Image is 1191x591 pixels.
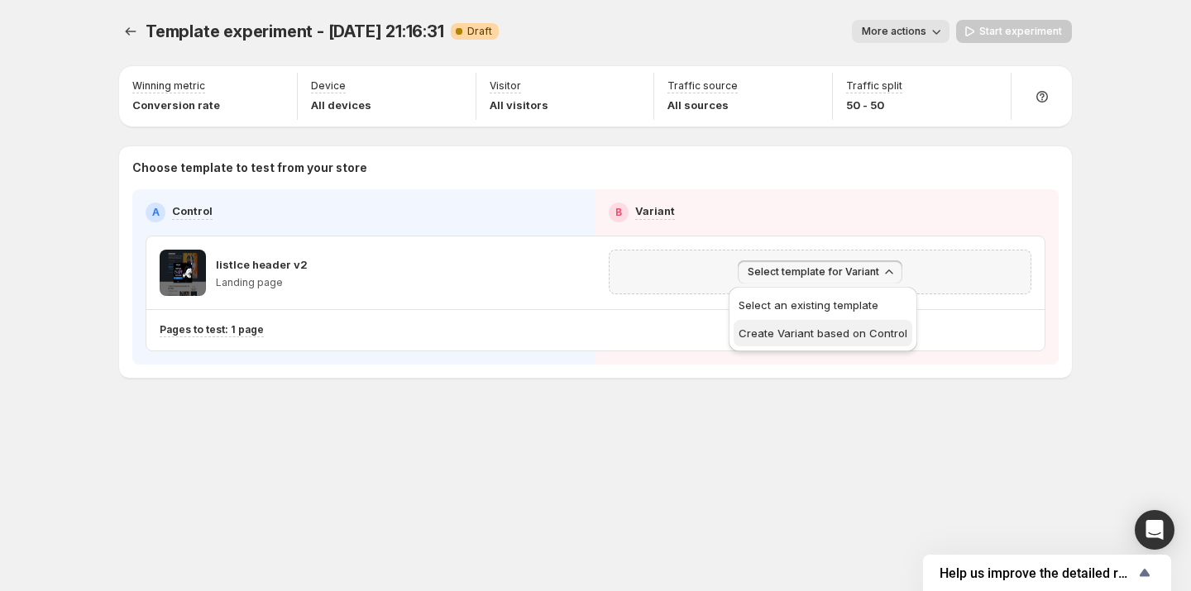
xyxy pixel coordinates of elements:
button: Show survey - Help us improve the detailed report for A/B campaigns [940,563,1155,583]
p: All visitors [490,97,548,113]
div: Open Intercom Messenger [1135,510,1174,550]
h2: B [615,206,622,219]
p: Variant [635,203,675,219]
img: listlce header v2 [160,250,206,296]
span: More actions [862,25,926,38]
span: Template experiment - [DATE] 21:16:31 [146,21,444,41]
p: Visitor [490,79,521,93]
p: Conversion rate [132,97,220,113]
span: Select template for Variant [748,265,879,279]
p: Control [172,203,213,219]
button: Select template for Variant [738,260,902,284]
p: All sources [667,97,738,113]
span: Create Variant based on Control [739,326,907,340]
p: Choose template to test from your store [132,160,1059,176]
span: Help us improve the detailed report for A/B campaigns [940,565,1135,581]
button: Select an existing template [734,292,912,318]
h2: A [152,206,160,219]
span: Select an existing template [739,298,878,312]
p: Landing page [216,276,308,289]
p: Device [311,79,346,93]
p: All devices [311,97,371,113]
p: Traffic source [667,79,738,93]
button: Create Variant based on Control [734,320,912,346]
button: Experiments [119,20,142,43]
p: Pages to test: 1 page [160,323,264,336]
span: Draft [467,25,492,38]
p: Traffic split [846,79,902,93]
p: 50 - 50 [846,97,902,113]
p: Winning metric [132,79,205,93]
button: More actions [852,20,949,43]
p: listlce header v2 [216,256,308,273]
